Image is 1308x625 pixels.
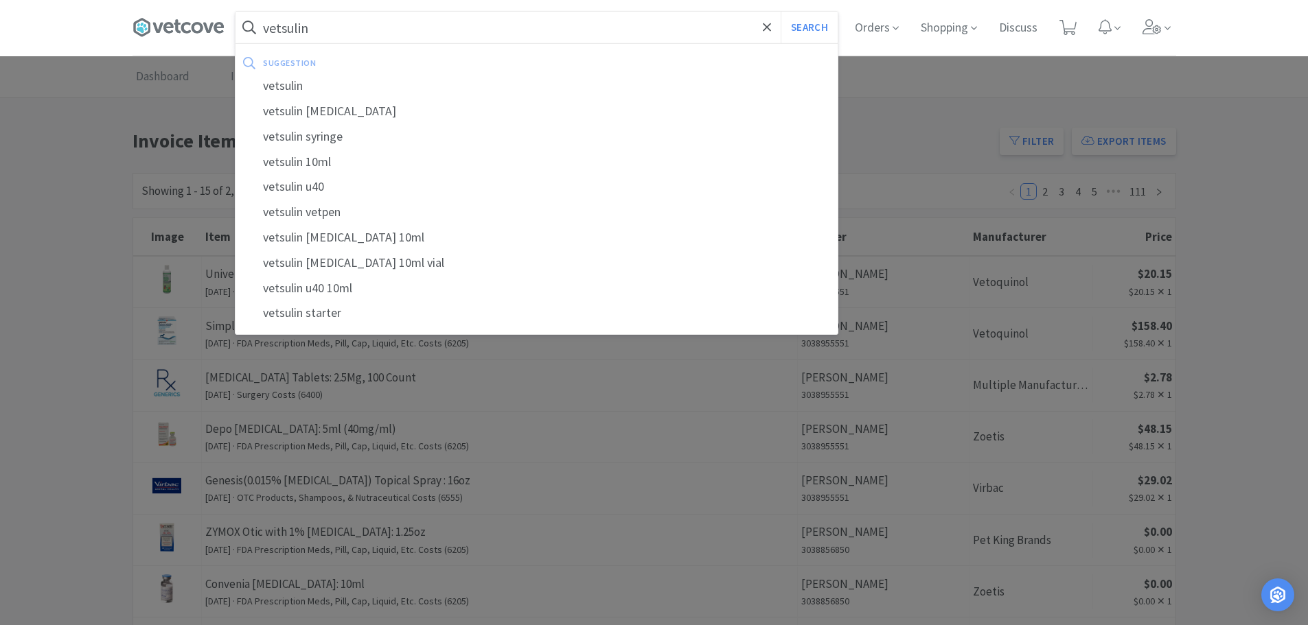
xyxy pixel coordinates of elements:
div: Open Intercom Messenger [1261,578,1294,611]
a: Discuss [994,22,1043,34]
div: vetsulin u40 10ml [236,276,838,301]
div: vetsulin [MEDICAL_DATA] [236,99,838,124]
button: Search [781,12,838,43]
div: vetsulin [236,73,838,99]
div: suggestion [263,52,573,73]
div: vetsulin u40 [236,174,838,200]
div: vetsulin vetpen [236,200,838,225]
div: vetsulin 10ml [236,150,838,175]
div: vetsulin starter [236,300,838,326]
div: vetsulin [MEDICAL_DATA] 10ml vial [236,250,838,276]
div: vetsulin syringe [236,124,838,150]
input: Search by item, sku, manufacturer, ingredient, size... [236,12,838,43]
div: vetsulin [MEDICAL_DATA] 10ml [236,225,838,250]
